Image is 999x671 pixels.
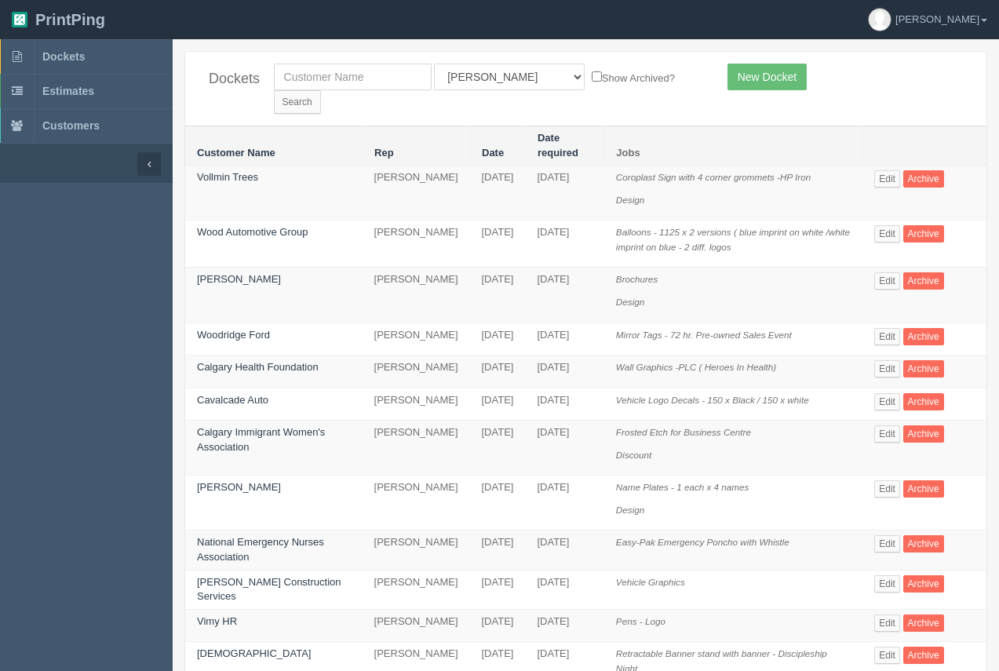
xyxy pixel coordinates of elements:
[874,480,900,498] a: Edit
[363,221,470,268] td: [PERSON_NAME]
[903,170,944,188] a: Archive
[274,90,321,114] input: Search
[470,268,526,323] td: [DATE]
[209,71,250,87] h4: Dockets
[525,221,603,268] td: [DATE]
[874,272,900,290] a: Edit
[604,126,862,166] th: Jobs
[616,227,850,252] i: Balloons - 1125 x 2 versions ( blue imprint on white /white imprint on blue - 2 diff. logos
[525,609,603,642] td: [DATE]
[727,64,807,90] a: New Docket
[616,172,811,182] i: Coroplast Sign with 4 corner grommets -HP Iron
[903,535,944,552] a: Archive
[363,609,470,642] td: [PERSON_NAME]
[592,68,675,86] label: Show Archived?
[903,272,944,290] a: Archive
[616,482,749,492] i: Name Plates - 1 each x 4 names
[470,609,526,642] td: [DATE]
[470,531,526,570] td: [DATE]
[616,616,665,626] i: Pens - Logo
[363,476,470,531] td: [PERSON_NAME]
[616,537,789,547] i: Easy-Pak Emergency Poncho with Whistle
[525,268,603,323] td: [DATE]
[525,476,603,531] td: [DATE]
[363,323,470,356] td: [PERSON_NAME]
[197,394,268,406] a: Cavalcade Auto
[363,166,470,221] td: [PERSON_NAME]
[363,421,470,476] td: [PERSON_NAME]
[538,132,578,159] a: Date required
[874,225,900,243] a: Edit
[197,481,281,493] a: [PERSON_NAME]
[525,356,603,388] td: [DATE]
[525,570,603,609] td: [DATE]
[470,166,526,221] td: [DATE]
[470,421,526,476] td: [DATE]
[525,388,603,421] td: [DATE]
[197,536,324,563] a: National Emergency Nurses Association
[363,268,470,323] td: [PERSON_NAME]
[874,425,900,443] a: Edit
[525,421,603,476] td: [DATE]
[874,614,900,632] a: Edit
[470,570,526,609] td: [DATE]
[592,71,602,82] input: Show Archived?
[363,388,470,421] td: [PERSON_NAME]
[874,535,900,552] a: Edit
[470,323,526,356] td: [DATE]
[470,221,526,268] td: [DATE]
[197,615,237,627] a: Vimy HR
[374,147,394,159] a: Rep
[903,614,944,632] a: Archive
[869,9,891,31] img: avatar_default-7531ab5dedf162e01f1e0bb0964e6a185e93c5c22dfe317fb01d7f8cd2b1632c.jpg
[197,273,281,285] a: [PERSON_NAME]
[616,427,751,437] i: Frosted Etch for Business Centre
[874,170,900,188] a: Edit
[903,360,944,377] a: Archive
[197,426,325,453] a: Calgary Immigrant Women's Association
[470,388,526,421] td: [DATE]
[903,393,944,410] a: Archive
[874,647,900,664] a: Edit
[197,329,270,341] a: Woodridge Ford
[197,171,258,183] a: Vollmin Trees
[525,166,603,221] td: [DATE]
[197,226,308,238] a: Wood Automotive Group
[874,393,900,410] a: Edit
[363,570,470,609] td: [PERSON_NAME]
[874,328,900,345] a: Edit
[363,531,470,570] td: [PERSON_NAME]
[903,225,944,243] a: Archive
[616,577,685,587] i: Vehicle Graphics
[42,85,94,97] span: Estimates
[42,119,100,132] span: Customers
[616,330,792,340] i: Mirror Tags - 72 hr. Pre-owned Sales Event
[616,450,651,460] i: Discount
[616,274,658,284] i: Brochures
[470,476,526,531] td: [DATE]
[525,323,603,356] td: [DATE]
[616,195,644,205] i: Design
[874,360,900,377] a: Edit
[470,356,526,388] td: [DATE]
[274,64,432,90] input: Customer Name
[12,12,27,27] img: logo-3e63b451c926e2ac314895c53de4908e5d424f24456219fb08d385ab2e579770.png
[525,531,603,570] td: [DATE]
[903,575,944,593] a: Archive
[903,647,944,664] a: Archive
[197,576,341,603] a: [PERSON_NAME] Construction Services
[903,425,944,443] a: Archive
[903,328,944,345] a: Archive
[616,395,809,405] i: Vehicle Logo Decals - 150 x Black / 150 x white
[197,147,275,159] a: Customer Name
[197,361,319,373] a: Calgary Health Foundation
[197,647,311,659] a: [DEMOGRAPHIC_DATA]
[903,480,944,498] a: Archive
[482,147,504,159] a: Date
[42,50,85,63] span: Dockets
[616,362,776,372] i: Wall Graphics -PLC ( Heroes In Health)
[363,356,470,388] td: [PERSON_NAME]
[616,297,644,307] i: Design
[616,505,644,515] i: Design
[874,575,900,593] a: Edit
